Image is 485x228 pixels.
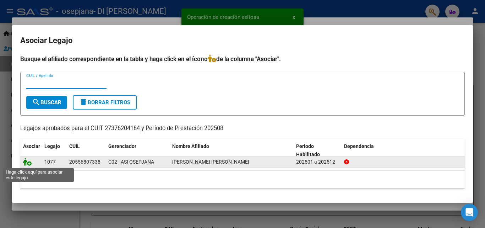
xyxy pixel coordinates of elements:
[79,98,88,106] mat-icon: delete
[172,159,249,165] span: LAVENA AXEL DANIEL
[73,95,137,110] button: Borrar Filtros
[461,204,478,221] div: Open Intercom Messenger
[20,124,465,133] p: Legajos aprobados para el CUIT 27376204184 y Período de Prestación 202508
[69,158,100,166] div: 20556807338
[341,139,465,162] datatable-header-cell: Dependencia
[172,143,209,149] span: Nombre Afiliado
[69,143,80,149] span: CUIL
[169,139,293,162] datatable-header-cell: Nombre Afiliado
[42,139,66,162] datatable-header-cell: Legajo
[26,96,67,109] button: Buscar
[296,143,320,157] span: Periodo Habilitado
[20,171,465,189] div: 1 registros
[66,139,105,162] datatable-header-cell: CUIL
[344,143,374,149] span: Dependencia
[296,158,338,166] div: 202501 a 202512
[20,34,465,47] h2: Asociar Legajo
[44,143,60,149] span: Legajo
[108,159,154,165] span: C02 - ASI OSEPJANA
[20,54,465,64] h4: Busque el afiliado correspondiente en la tabla y haga click en el ícono de la columna "Asociar".
[293,139,341,162] datatable-header-cell: Periodo Habilitado
[108,143,136,149] span: Gerenciador
[20,139,42,162] datatable-header-cell: Asociar
[23,143,40,149] span: Asociar
[79,99,130,106] span: Borrar Filtros
[32,99,61,106] span: Buscar
[105,139,169,162] datatable-header-cell: Gerenciador
[32,98,40,106] mat-icon: search
[44,159,56,165] span: 1077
